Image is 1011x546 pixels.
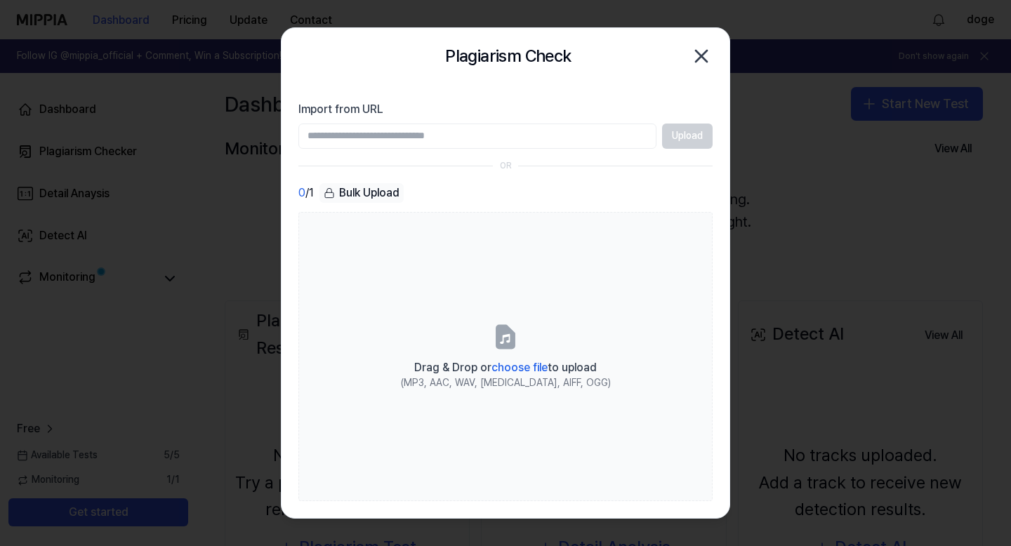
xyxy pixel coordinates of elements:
[445,43,571,69] h2: Plagiarism Check
[401,376,611,390] div: (MP3, AAC, WAV, [MEDICAL_DATA], AIFF, OGG)
[414,361,597,374] span: Drag & Drop or to upload
[298,185,305,201] span: 0
[298,183,314,204] div: / 1
[319,183,404,203] div: Bulk Upload
[500,160,512,172] div: OR
[298,101,713,118] label: Import from URL
[319,183,404,204] button: Bulk Upload
[491,361,548,374] span: choose file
